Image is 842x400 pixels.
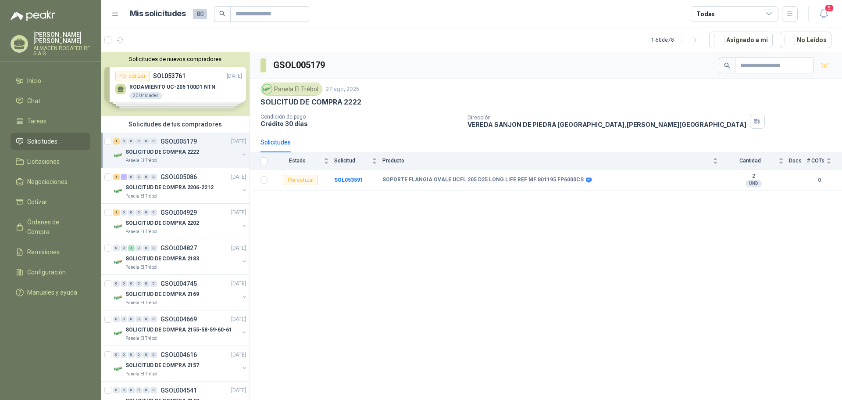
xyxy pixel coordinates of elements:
[113,243,248,271] a: 0 0 4 0 0 0 GSOL004827[DATE] Company LogoSOLICITUD DE COMPRA 2183Panela El Trébol
[125,326,232,334] p: SOLICITUD DE COMPRA 2155-58-59-60-61
[11,93,90,109] a: Chat
[113,138,120,144] div: 1
[101,116,250,133] div: Solicitudes de tus compradores
[807,158,824,164] span: # COTs
[125,157,157,164] p: Panela El Trébol
[382,152,723,169] th: Producto
[150,245,157,251] div: 0
[824,4,834,12] span: 5
[161,316,197,322] p: GSOL004669
[104,56,246,62] button: Solicitudes de nuevos compradores
[121,352,127,358] div: 0
[11,194,90,210] a: Cotizar
[334,152,382,169] th: Solicitud
[125,193,157,200] p: Panela El Trébol
[113,209,120,216] div: 1
[382,158,711,164] span: Producto
[136,387,142,393] div: 0
[113,352,120,358] div: 0
[121,387,127,393] div: 0
[113,150,124,161] img: Company Logo
[27,76,41,86] span: Inicio
[273,152,334,169] th: Estado
[128,316,135,322] div: 0
[113,245,120,251] div: 0
[113,257,124,267] img: Company Logo
[150,281,157,287] div: 0
[262,84,272,94] img: Company Logo
[128,138,135,144] div: 0
[231,280,246,288] p: [DATE]
[128,387,135,393] div: 0
[11,72,90,89] a: Inicio
[193,9,207,19] span: 80
[125,335,157,342] p: Panela El Trébol
[113,136,248,164] a: 1 0 0 0 0 0 GSOL005179[DATE] Company LogoSOLICITUD DE COMPRA 2222Panela El Trébol
[284,175,318,185] div: Por cotizar
[334,158,370,164] span: Solicitud
[260,120,460,127] p: Crédito 30 días
[789,152,807,169] th: Docs
[27,157,60,166] span: Licitaciones
[27,247,60,257] span: Remisiones
[121,281,127,287] div: 0
[136,352,142,358] div: 0
[121,138,127,144] div: 0
[143,245,150,251] div: 0
[161,281,197,287] p: GSOL004745
[113,174,120,180] div: 1
[260,137,291,147] div: Solicitudes
[113,186,124,196] img: Company Logo
[125,361,199,370] p: SOLICITUD DE COMPRA 2157
[143,387,150,393] div: 0
[326,85,359,94] p: 27 ago, 2025
[128,209,135,216] div: 0
[231,137,246,146] p: [DATE]
[723,173,784,180] b: 2
[231,209,246,217] p: [DATE]
[723,152,789,169] th: Cantidad
[161,387,197,393] p: GSOL004541
[382,177,584,184] b: SOPORTE FLANGIA OVALE UCFL 205 D25 LONG LIFE REF MF 801195 FP6000CS
[334,177,363,183] a: SOL053591
[27,96,40,106] span: Chat
[161,138,197,144] p: GSOL005179
[125,184,214,192] p: SOLICITUD DE COMPRA 2206-2212
[150,352,157,358] div: 0
[11,244,90,260] a: Remisiones
[27,288,77,297] span: Manuales y ayuda
[125,148,199,156] p: SOLICITUD DE COMPRA 2222
[33,32,90,44] p: [PERSON_NAME] [PERSON_NAME]
[231,351,246,359] p: [DATE]
[11,214,90,240] a: Órdenes de Compra
[113,350,248,378] a: 0 0 0 0 0 0 GSOL004616[DATE] Company LogoSOLICITUD DE COMPRA 2157Panela El Trébol
[724,62,730,68] span: search
[467,121,746,128] p: VEREDA SANJON DE PIEDRA [GEOGRAPHIC_DATA] , [PERSON_NAME][GEOGRAPHIC_DATA]
[121,174,127,180] div: 1
[746,180,762,187] div: UND
[696,9,715,19] div: Todas
[231,244,246,252] p: [DATE]
[130,7,186,20] h1: Mis solicitudes
[101,52,250,116] div: Solicitudes de nuevos compradoresPor cotizarSOL053761[DATE] RODAMIENTO UC-205 100D1 NTN20 Unidade...
[11,133,90,150] a: Solicitudes
[128,245,135,251] div: 4
[136,138,142,144] div: 0
[125,371,157,378] p: Panela El Trébol
[260,114,460,120] p: Condición de pago
[231,386,246,395] p: [DATE]
[11,113,90,130] a: Tareas
[143,281,150,287] div: 0
[143,352,150,358] div: 0
[260,97,361,107] p: SOLICITUD DE COMPRA 2222
[467,115,746,121] p: Dirección
[33,46,90,56] p: ALMACEN RODAFER RF S.A.S
[150,138,157,144] div: 0
[113,278,248,306] a: 0 0 0 0 0 0 GSOL004745[DATE] Company LogoSOLICITUD DE COMPRA 2169Panela El Trébol
[128,174,135,180] div: 0
[231,173,246,181] p: [DATE]
[11,11,55,21] img: Logo peakr
[709,32,773,48] button: Asignado a mi
[136,245,142,251] div: 0
[231,315,246,324] p: [DATE]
